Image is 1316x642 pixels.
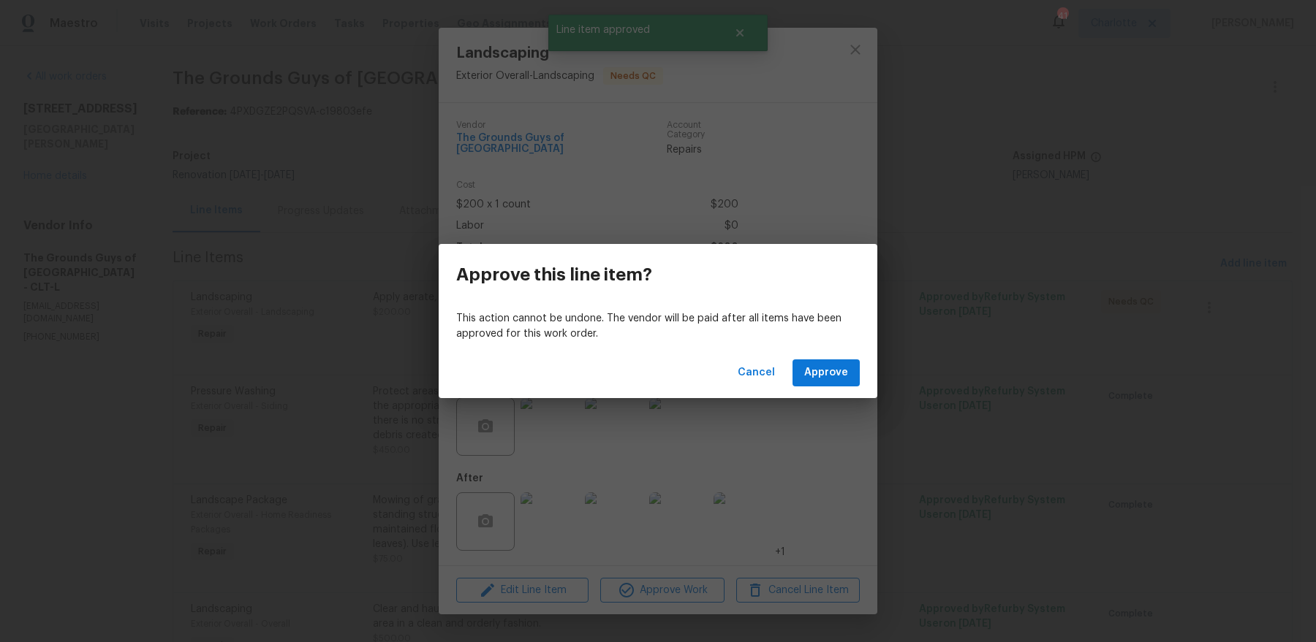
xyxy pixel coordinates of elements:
[456,264,652,285] h3: Approve this line item?
[804,364,848,382] span: Approve
[456,311,860,342] p: This action cannot be undone. The vendor will be paid after all items have been approved for this...
[738,364,775,382] span: Cancel
[793,359,860,386] button: Approve
[732,359,781,386] button: Cancel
